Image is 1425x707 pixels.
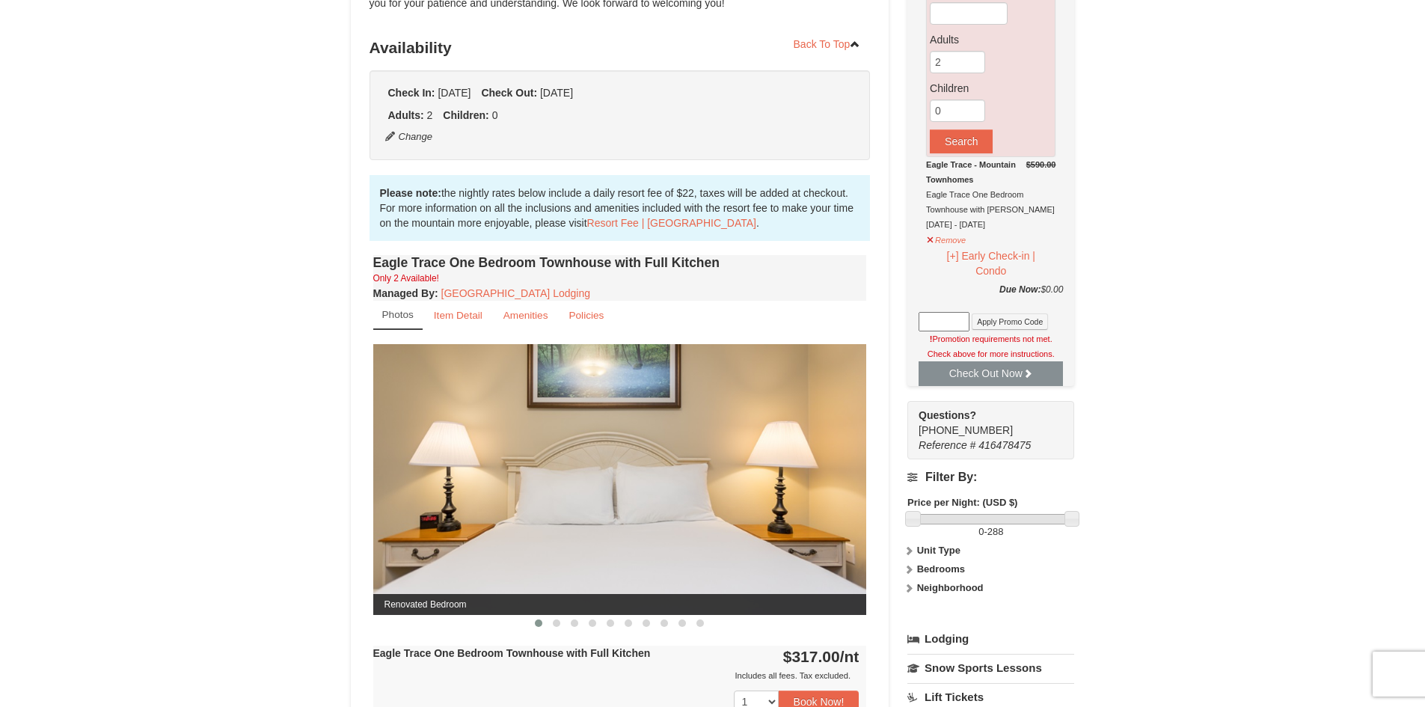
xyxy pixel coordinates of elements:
span: [DATE] [540,87,573,99]
a: Lodging [907,625,1074,652]
div: $0.00 [919,282,1063,312]
strong: Please note: [380,187,441,199]
h4: Filter By: [907,471,1074,484]
button: Change [384,129,434,145]
strong: Price per Night: (USD $) [907,497,1017,508]
label: - [907,524,1074,539]
a: Resort Fee | [GEOGRAPHIC_DATA] [587,217,756,229]
strong: Unit Type [917,545,960,556]
span: 2 [427,109,433,121]
a: Snow Sports Lessons [907,654,1074,682]
button: Apply Promo Code [972,313,1048,330]
a: Photos [373,301,423,330]
h4: Eagle Trace One Bedroom Townhouse with Full Kitchen [373,255,867,270]
strong: ! [930,334,933,343]
strong: Questions? [919,409,976,421]
button: Check Out Now [919,361,1063,385]
small: Only 2 Available! [373,273,439,284]
div: Eagle Trace One Bedroom Townhouse with [PERSON_NAME] [DATE] - [DATE] [926,157,1055,232]
span: Renovated Bedroom [373,594,867,615]
strong: Neighborhood [917,582,984,593]
small: Photos [382,309,414,320]
span: [PHONE_NUMBER] [919,408,1047,436]
div: Promotion requirements not met. Check above for more instructions. [919,331,1063,361]
div: the nightly rates below include a daily resort fee of $22, taxes will be added at checkout. For m... [370,175,871,241]
small: Policies [569,310,604,321]
span: 288 [987,526,1004,537]
strong: : [373,287,438,299]
a: [GEOGRAPHIC_DATA] Lodging [441,287,590,299]
small: Item Detail [434,310,482,321]
button: [+] Early Check-in | Condo [926,248,1055,279]
strong: Due Now: [999,284,1041,295]
label: Children [930,81,1052,96]
strong: $317.00 [783,648,859,665]
strong: Check In: [388,87,435,99]
label: Adults [930,32,1052,47]
a: Policies [559,301,613,330]
span: [DATE] [438,87,471,99]
strong: Eagle Trace - Mountain Townhomes [926,160,1016,184]
strong: Check Out: [481,87,537,99]
img: Renovated Bedroom [373,344,867,614]
small: Amenities [503,310,548,321]
strong: Children: [443,109,488,121]
a: Item Detail [424,301,492,330]
a: Back To Top [784,33,871,55]
strong: Adults: [388,109,424,121]
h3: Availability [370,33,871,63]
a: Amenities [494,301,558,330]
span: 416478475 [978,439,1031,451]
span: Managed By [373,287,435,299]
div: Includes all fees. Tax excluded. [373,668,859,683]
span: 0 [492,109,498,121]
button: Search [930,129,993,153]
span: 0 [978,526,984,537]
span: Reference # [919,439,975,451]
button: Remove [926,229,966,248]
span: /nt [840,648,859,665]
del: $590.00 [1026,160,1056,169]
strong: Eagle Trace One Bedroom Townhouse with Full Kitchen [373,647,651,659]
strong: Bedrooms [917,563,965,575]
